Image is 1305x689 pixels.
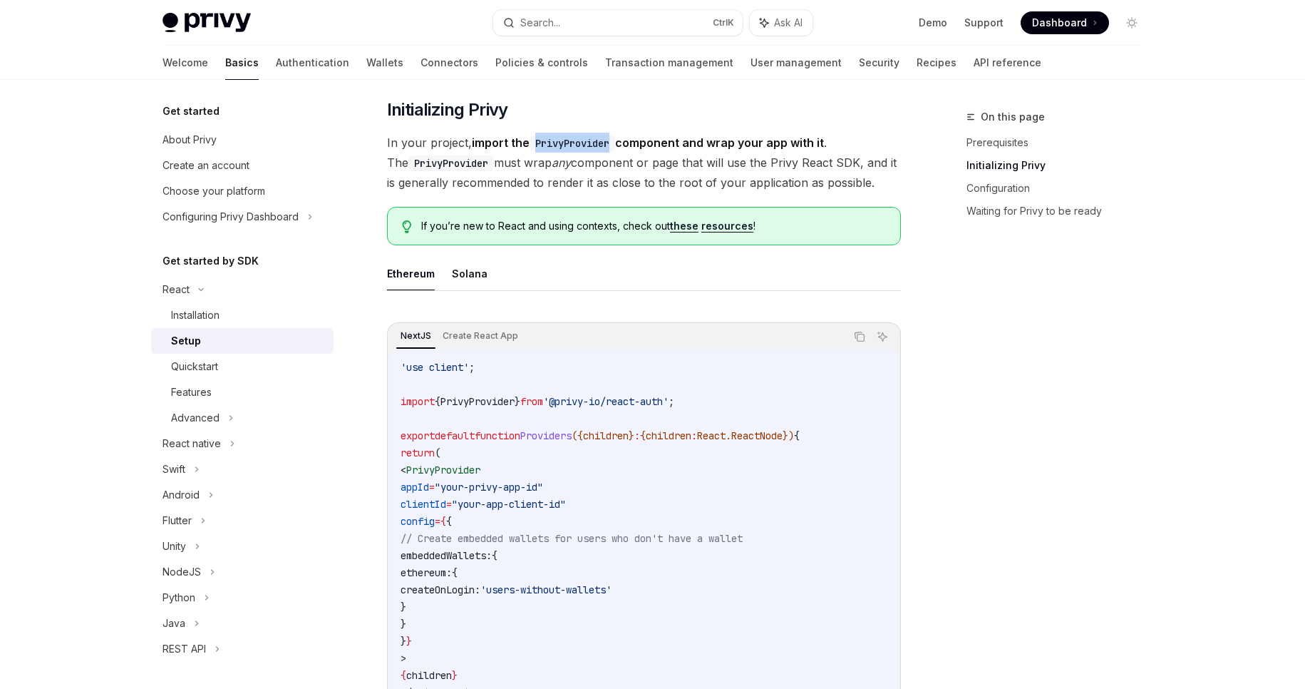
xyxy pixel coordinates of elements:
span: "your-privy-app-id" [435,481,543,494]
span: createOnLogin: [401,583,480,596]
div: NextJS [396,327,435,344]
span: config [401,515,435,528]
div: Advanced [171,409,220,427]
a: Transaction management [605,46,733,80]
span: ( [435,446,440,459]
div: Android [163,486,200,504]
span: { [452,566,458,579]
span: { [435,395,440,408]
a: these [670,220,698,233]
div: Search... [520,14,560,31]
a: Welcome [163,46,208,80]
button: Search...CtrlK [493,10,743,36]
a: Configuration [966,177,1155,200]
div: Setup [171,332,201,349]
a: Dashboard [1021,11,1109,34]
span: ; [469,361,475,374]
span: : [691,429,697,442]
span: Ctrl K [713,17,734,29]
div: Swift [163,461,185,478]
span: If you’re new to React and using contexts, check out ! [421,219,885,233]
span: } [401,601,406,613]
div: Flutter [163,512,192,529]
span: : [634,429,640,442]
span: In your project, . The must wrap component or page that will use the Privy React SDK, and it is g... [387,133,901,193]
span: embeddedWallets: [401,549,492,562]
span: 'users-without-wallets' [480,583,612,596]
a: Installation [151,302,334,328]
span: function [475,429,520,442]
div: Choose your platform [163,183,265,200]
span: children [406,669,452,682]
em: any [552,155,571,170]
span: } [401,635,406,648]
a: Choose your platform [151,178,334,204]
span: . [726,429,731,442]
span: Providers [520,429,572,442]
div: Create React App [438,327,522,344]
span: }) [783,429,794,442]
button: Solana [452,257,488,290]
span: PrivyProvider [440,395,515,408]
a: Authentication [276,46,349,80]
span: from [520,395,543,408]
span: = [446,498,452,511]
span: export [401,429,435,442]
span: Ask AI [774,16,803,30]
span: ReactNode [731,429,783,442]
span: ethereum: [401,566,452,579]
div: Java [163,615,185,632]
button: Ask AI [750,10,813,36]
span: { [446,515,452,528]
a: Support [964,16,1004,30]
span: // Create embedded wallets for users who don't have a wallet [401,532,743,545]
button: Toggle dark mode [1120,11,1143,34]
button: Copy the contents from the code block [850,327,869,346]
div: React [163,281,190,298]
a: resources [701,220,753,233]
div: About Privy [163,131,217,148]
span: React [697,429,726,442]
a: Prerequisites [966,131,1155,154]
a: Basics [225,46,259,80]
span: } [406,635,412,648]
span: } [401,618,406,631]
div: React native [163,435,221,452]
span: } [629,429,634,442]
a: Create an account [151,153,334,178]
span: children [646,429,691,442]
span: ; [669,395,674,408]
span: } [515,395,520,408]
span: = [435,515,440,528]
div: REST API [163,640,206,658]
a: Quickstart [151,354,334,379]
span: return [401,446,435,459]
span: import [401,395,435,408]
div: NodeJS [163,563,201,581]
span: > [401,652,406,665]
code: PrivyProvider [530,136,615,151]
span: { [440,515,446,528]
h5: Get started [163,103,220,120]
span: = [429,481,435,494]
span: "your-app-client-id" [452,498,566,511]
span: default [435,429,475,442]
span: ({ [572,429,583,442]
span: Dashboard [1032,16,1087,30]
a: Wallets [366,46,403,80]
code: PrivyProvider [408,155,494,171]
img: light logo [163,13,251,33]
a: User management [750,46,842,80]
div: Installation [171,307,220,324]
span: PrivyProvider [406,464,480,476]
span: On this page [981,108,1045,126]
a: Initializing Privy [966,154,1155,177]
span: Initializing Privy [387,98,508,121]
a: Features [151,379,334,405]
div: Configuring Privy Dashboard [163,208,299,225]
span: appId [401,481,429,494]
a: Policies & controls [495,46,588,80]
span: children [583,429,629,442]
a: Connectors [421,46,478,80]
span: 'use client' [401,361,469,374]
